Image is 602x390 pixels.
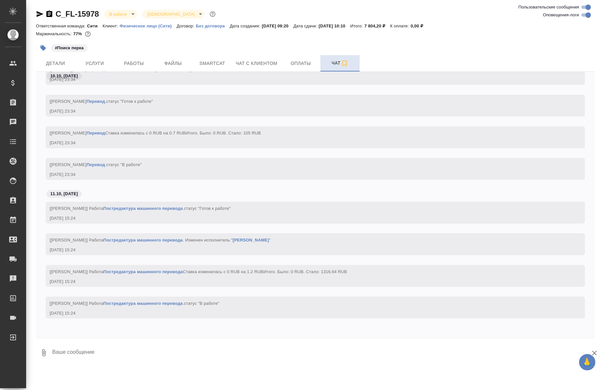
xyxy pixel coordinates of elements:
span: статус "Готов к работе" [184,206,231,211]
span: статус "В работе" [106,162,142,167]
span: Чат [324,59,356,67]
span: Итого. Было: 0 RUB. Стало: 1316.64 RUB [264,269,347,274]
div: [DATE] 15:24 [50,215,562,222]
a: Постредактура машинного перевода [103,269,183,274]
span: Чат с клиентом [236,59,277,68]
p: Клиент: [103,23,120,28]
p: Договор: [177,23,196,28]
span: [[PERSON_NAME] . [50,162,142,167]
span: Детали [40,59,71,68]
span: Итого. Было: 0 RUB. Стало: 105 RUB [186,131,261,135]
button: Добавить тэг [36,41,50,55]
p: [DATE] 10:10 [319,23,350,28]
a: Физическое лицо (Сити) [120,23,177,28]
button: Доп статусы указывают на важность/срочность заказа [208,10,217,18]
span: Файлы [157,59,189,68]
span: статус "В работе" [184,301,219,306]
a: [PERSON_NAME] [233,238,269,242]
span: Оплаты [285,59,317,68]
p: Физическое лицо (Сити) [120,23,177,28]
a: Перевод [87,162,105,167]
p: Сити [87,23,103,28]
span: Smartcat [197,59,228,68]
span: [[PERSON_NAME]] Работа . [50,206,231,211]
p: Маржинальность: [36,31,73,36]
button: В работе [107,11,129,17]
button: 🙏 [579,354,595,370]
p: 10.10, [DATE] [50,73,78,79]
span: [[PERSON_NAME] . [50,99,153,104]
div: [DATE] 15:24 [50,278,562,285]
a: Постредактура машинного перевода [103,301,183,306]
span: Оповещения-логи [543,12,579,18]
p: Без договора [196,23,230,28]
span: " " [231,238,271,242]
p: 77% [73,31,83,36]
a: Постредактура машинного перевода [103,206,183,211]
span: статус "Готов к работе" [106,99,153,104]
span: [[PERSON_NAME] Ставка изменилась с 0 RUB на 0.7 RUB [50,131,261,135]
svg: Подписаться [341,59,349,67]
a: Перевод [87,131,105,135]
div: [DATE] 15:24 [50,310,562,317]
a: Перевод [87,99,105,104]
span: Услуги [79,59,110,68]
button: Скопировать ссылку для ЯМессенджера [36,10,44,18]
div: В работе [104,10,137,19]
p: 0,00 ₽ [411,23,428,28]
button: [DEMOGRAPHIC_DATA] [145,11,197,17]
a: Постредактура машинного перевода [103,238,183,242]
button: Скопировать ссылку [45,10,53,18]
a: C_FL-15978 [56,9,99,18]
p: 7 804,20 ₽ [365,23,390,28]
div: [DATE] 23:34 [50,108,562,115]
span: [[PERSON_NAME]] Работа . Изменен исполнитель: [50,238,270,242]
div: [DATE] 23:34 [50,171,562,178]
p: Дата создания: [230,23,262,28]
span: [[PERSON_NAME]] Работа . [50,301,220,306]
p: #Поиск перка [55,45,84,51]
div: [DATE] 15:24 [50,247,562,253]
span: Пользовательские сообщения [518,4,579,10]
div: [DATE] 23:34 [50,140,562,146]
p: Дата сдачи: [293,23,318,28]
span: 🙏 [582,355,593,369]
p: Итого: [350,23,364,28]
span: [[PERSON_NAME]] Работа Ставка изменилась с 0 RUB на 1.2 RUB [50,269,347,274]
span: Работы [118,59,150,68]
a: Без договора [196,23,230,28]
p: 11.10, [DATE] [50,191,78,197]
div: В работе [142,10,204,19]
p: К оплате: [390,23,411,28]
p: [DATE] 09:20 [262,23,294,28]
p: Ответственная команда: [36,23,87,28]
